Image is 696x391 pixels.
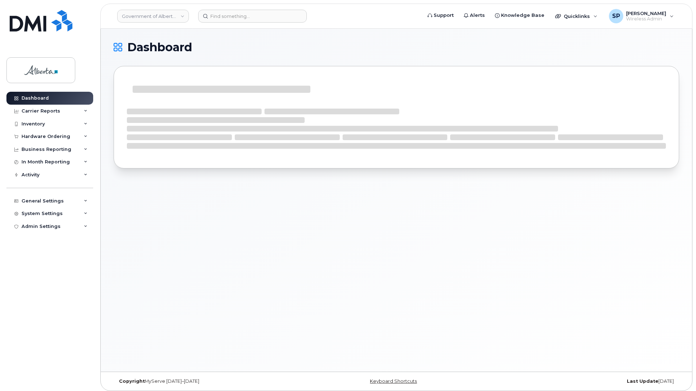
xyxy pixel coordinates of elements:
div: [DATE] [491,378,679,384]
div: MyServe [DATE]–[DATE] [114,378,302,384]
strong: Last Update [627,378,658,384]
span: Dashboard [127,42,192,53]
strong: Copyright [119,378,145,384]
a: Keyboard Shortcuts [370,378,417,384]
